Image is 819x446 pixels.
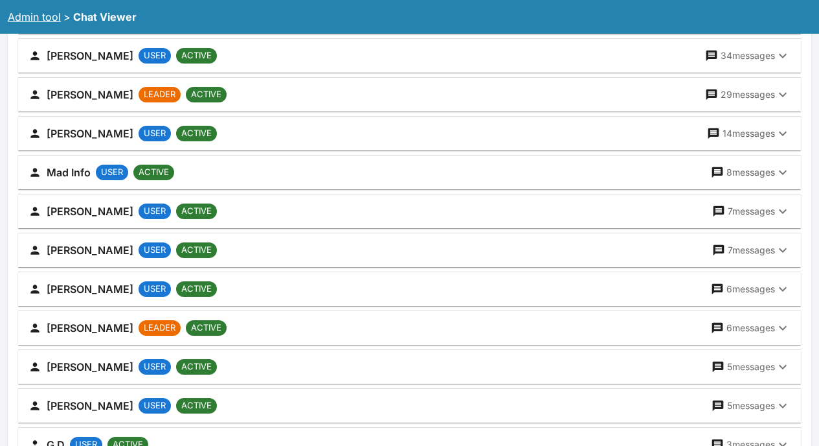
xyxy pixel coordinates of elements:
span: USER [139,399,171,412]
h6: [PERSON_NAME] [47,358,133,376]
button: [PERSON_NAME]USERACTIVE7messages [18,194,801,228]
span: USER [139,127,171,140]
span: USER [139,360,171,373]
div: > [63,9,71,25]
span: ACTIVE [176,360,217,373]
button: [PERSON_NAME]USERACTIVE5messages [18,350,801,384]
p: 34 messages [721,49,775,62]
h6: [PERSON_NAME] [47,47,133,65]
p: 14 messages [723,127,775,140]
p: 5 messages [727,360,775,373]
h6: [PERSON_NAME] [47,202,133,220]
span: LEADER [139,88,181,101]
span: ACTIVE [133,166,174,179]
span: LEADER [139,322,181,334]
span: USER [139,244,171,257]
h6: [PERSON_NAME] [47,241,133,259]
p: 7 messages [728,244,775,257]
h6: [PERSON_NAME] [47,319,133,337]
p: 6 messages [726,322,775,334]
span: ACTIVE [176,205,217,218]
h6: [PERSON_NAME] [47,86,133,104]
span: ACTIVE [176,283,217,296]
span: USER [139,283,171,296]
p: 29 messages [721,88,775,101]
h6: [PERSON_NAME] [47,397,133,415]
button: [PERSON_NAME]LEADERACTIVE29messages [18,78,801,111]
button: [PERSON_NAME]USERACTIVE34messages [18,39,801,73]
h6: [PERSON_NAME] [47,124,133,143]
a: Admin tool [8,10,61,23]
span: ACTIVE [176,244,217,257]
span: ACTIVE [186,322,227,334]
span: USER [96,166,128,179]
h6: Mad Info [47,163,91,182]
p: 5 messages [727,399,775,412]
button: [PERSON_NAME]USERACTIVE7messages [18,233,801,267]
span: ACTIVE [176,399,217,412]
button: [PERSON_NAME]LEADERACTIVE6messages [18,311,801,345]
button: [PERSON_NAME]USERACTIVE5messages [18,389,801,423]
button: Mad InfoUSERACTIVE8messages [18,156,801,189]
p: 8 messages [726,166,775,179]
span: ACTIVE [186,88,227,101]
p: 7 messages [728,205,775,218]
button: [PERSON_NAME]USERACTIVE6messages [18,272,801,306]
p: 6 messages [726,283,775,296]
span: ACTIVE [176,127,217,140]
span: ACTIVE [176,49,217,62]
span: USER [139,205,171,218]
h6: [PERSON_NAME] [47,280,133,298]
div: Chat Viewer [73,9,137,25]
span: USER [139,49,171,62]
button: [PERSON_NAME]USERACTIVE14messages [18,117,801,150]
